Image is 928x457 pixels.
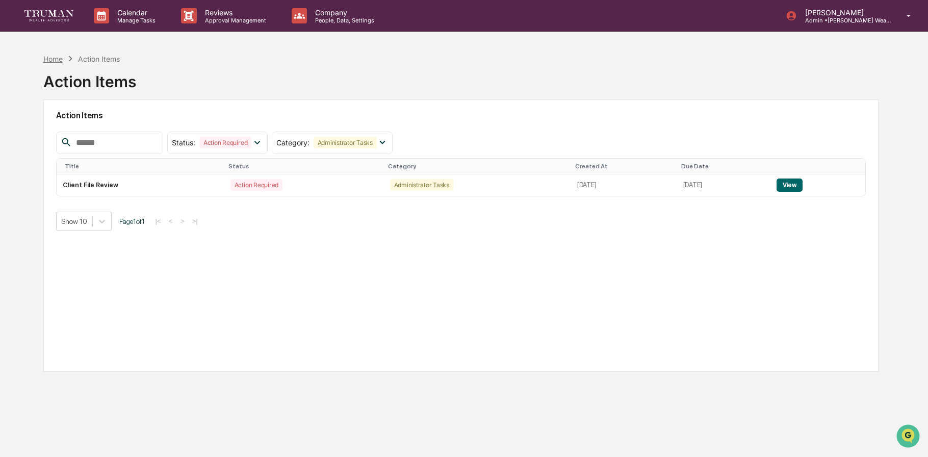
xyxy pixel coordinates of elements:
p: Calendar [109,8,161,17]
span: Attestations [84,129,126,139]
button: |< [152,217,164,225]
div: Action Items [43,64,136,91]
a: View [777,181,803,189]
span: Page 1 of 1 [119,217,145,225]
div: Action Items [78,55,120,63]
p: Reviews [197,8,271,17]
div: 🗄️ [74,130,82,138]
div: Action Required [199,137,251,148]
a: 🗄️Attestations [70,124,131,143]
span: Status : [172,138,195,147]
p: How can we help? [10,21,186,38]
div: Status [228,163,380,170]
a: 🔎Data Lookup [6,144,68,162]
button: < [166,217,176,225]
p: [PERSON_NAME] [797,8,892,17]
span: Data Lookup [20,148,64,158]
a: 🖐️Preclearance [6,124,70,143]
p: People, Data, Settings [307,17,379,24]
div: 🖐️ [10,130,18,138]
div: Category [388,163,567,170]
div: Administrator Tasks [314,137,377,148]
h2: Action Items [56,111,866,120]
img: 1746055101610-c473b297-6a78-478c-a979-82029cc54cd1 [10,78,29,96]
div: Start new chat [35,78,167,88]
td: [DATE] [677,174,770,196]
img: logo [24,10,73,21]
div: We're available if you need us! [35,88,129,96]
span: Pylon [101,173,123,181]
button: View [777,179,803,192]
div: Due Date [681,163,766,170]
div: Home [43,55,63,63]
span: Category : [276,138,310,147]
div: Title [65,163,220,170]
input: Clear [27,46,168,57]
button: > [177,217,188,225]
p: Approval Management [197,17,271,24]
span: Preclearance [20,129,66,139]
button: Start new chat [173,81,186,93]
div: Administrator Tasks [390,179,453,191]
p: Manage Tasks [109,17,161,24]
a: Powered byPylon [72,172,123,181]
p: Admin • [PERSON_NAME] Wealth [797,17,892,24]
button: >| [189,217,200,225]
td: Client File Review [57,174,224,196]
iframe: Open customer support [895,423,923,451]
div: Created At [575,163,673,170]
td: [DATE] [571,174,677,196]
div: Action Required [230,179,282,191]
p: Company [307,8,379,17]
div: 🔎 [10,149,18,157]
